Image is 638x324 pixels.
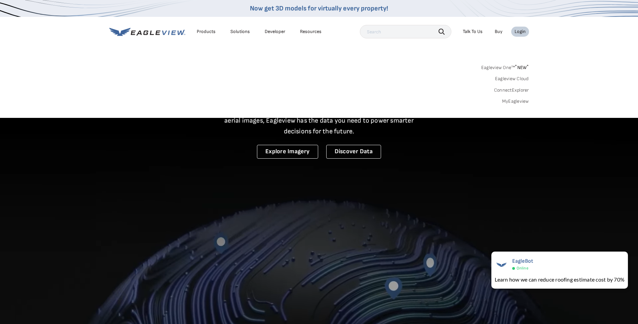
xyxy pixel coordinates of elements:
img: EagleBot [495,258,508,271]
div: Learn how we can reduce roofing estimate cost by 70% [495,276,625,284]
div: Login [515,29,526,35]
input: Search [360,25,451,38]
div: Resources [300,29,322,35]
a: Buy [495,29,502,35]
a: Now get 3D models for virtually every property! [250,4,388,12]
span: EagleBot [512,258,533,264]
a: Eagleview One™*NEW* [481,63,529,70]
a: ConnectExplorer [494,87,529,93]
div: Talk To Us [463,29,483,35]
span: NEW [515,65,529,70]
a: MyEagleview [502,98,529,104]
p: A new era starts here. Built on more than 3.5 billion high-resolution aerial images, Eagleview ha... [216,104,422,137]
div: Products [197,29,216,35]
span: Online [517,266,528,271]
a: Developer [265,29,285,35]
a: Discover Data [326,145,381,159]
div: Solutions [230,29,250,35]
a: Eagleview Cloud [495,76,529,82]
a: Explore Imagery [257,145,318,159]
